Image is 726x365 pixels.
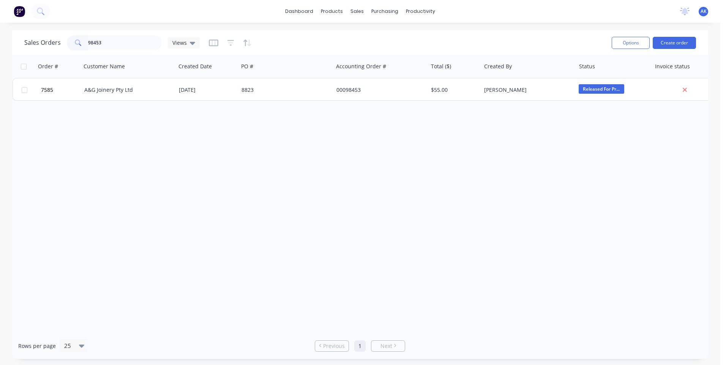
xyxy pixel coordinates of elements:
[484,63,512,70] div: Created By
[14,6,25,17] img: Factory
[317,6,347,17] div: products
[579,84,624,94] span: Released For Pr...
[701,8,707,15] span: AK
[653,37,696,49] button: Create order
[380,342,392,350] span: Next
[579,63,595,70] div: Status
[402,6,439,17] div: productivity
[241,86,326,94] div: 8823
[347,6,368,17] div: sales
[354,340,366,352] a: Page 1 is your current page
[431,63,451,70] div: Total ($)
[38,63,58,70] div: Order #
[368,6,402,17] div: purchasing
[281,6,317,17] a: dashboard
[612,37,650,49] button: Options
[18,342,56,350] span: Rows per page
[41,86,53,94] span: 7585
[312,340,408,352] ul: Pagination
[431,86,475,94] div: $55.00
[241,63,253,70] div: PO #
[371,342,405,350] a: Next page
[84,86,169,94] div: A&G Joinery Pty Ltd
[484,86,568,94] div: [PERSON_NAME]
[84,63,125,70] div: Customer Name
[179,86,235,94] div: [DATE]
[336,63,386,70] div: Accounting Order #
[315,342,349,350] a: Previous page
[39,79,84,101] button: 7585
[336,86,421,94] div: 00098453
[24,39,61,46] h1: Sales Orders
[172,39,187,47] span: Views
[88,35,162,50] input: Search...
[178,63,212,70] div: Created Date
[323,342,345,350] span: Previous
[655,63,690,70] div: Invoice status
